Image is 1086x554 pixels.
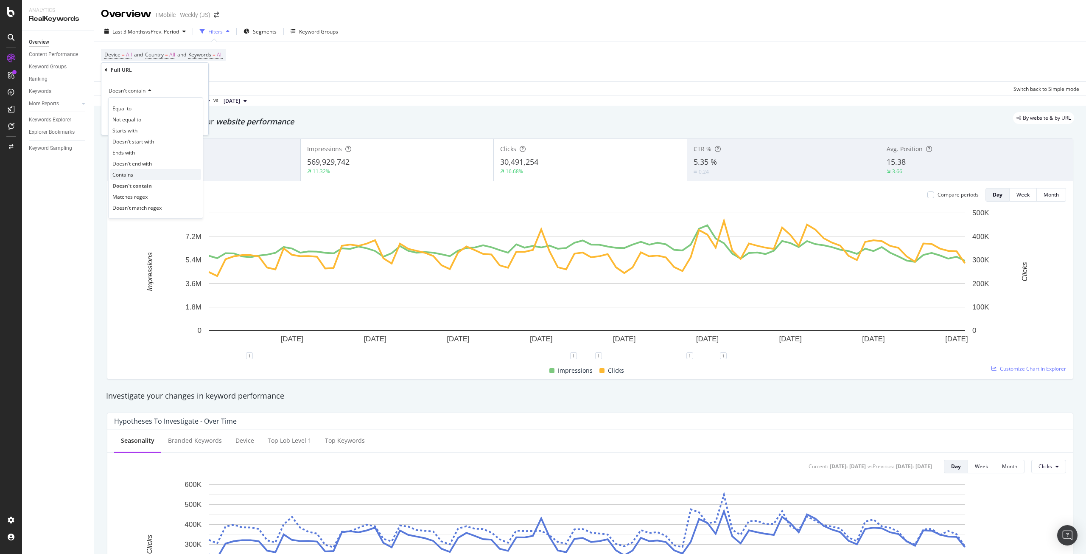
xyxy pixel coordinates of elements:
div: Switch back to Simple mode [1013,85,1079,93]
div: [DATE] - [DATE] [896,463,932,470]
div: Month [1002,463,1017,470]
div: 3.66 [892,168,902,175]
div: Device [235,436,254,445]
text: Impressions [146,252,154,291]
a: Content Performance [29,50,88,59]
span: and [134,51,143,58]
span: Last 3 Months [112,28,146,35]
button: Switch back to Simple mode [1010,82,1079,96]
button: Day [985,188,1010,202]
text: 500K [972,209,989,217]
div: Compare periods [938,191,979,198]
div: Ranking [29,75,48,84]
a: More Reports [29,99,79,108]
text: [DATE] [364,335,386,343]
span: All [126,49,132,61]
span: 5.35 % [694,157,717,167]
text: [DATE] [945,335,968,343]
text: 3.6M [185,280,202,288]
span: Matches regex [112,193,148,200]
div: Branded Keywords [168,436,222,445]
div: Keywords [29,87,51,96]
div: vs Previous : [868,463,894,470]
div: Current: [809,463,828,470]
span: Keywords [188,51,211,58]
div: Keywords Explorer [29,115,71,124]
div: 11.32% [313,168,330,175]
span: = [165,51,168,58]
div: Seasonality [121,436,154,445]
div: Keyword Groups [29,62,67,71]
span: Avg. Position [887,145,923,153]
div: Day [993,191,1002,198]
div: arrow-right-arrow-left [214,12,219,18]
div: [DATE] - [DATE] [830,463,866,470]
span: vs [213,96,220,104]
text: Clicks [1021,262,1029,281]
div: 1 [720,352,727,359]
text: 100K [972,303,989,311]
div: Overview [101,7,151,21]
div: Hypotheses to Investigate - Over Time [114,417,237,425]
span: Starts with [112,127,137,134]
span: Doesn't match regex [112,204,162,211]
span: Doesn't end with [112,160,152,167]
text: 0 [198,326,202,335]
div: Top Keywords [325,436,365,445]
text: [DATE] [447,335,470,343]
span: = [122,51,125,58]
span: Impressions [307,145,342,153]
span: Impressions [558,366,593,376]
div: Overview [29,38,49,47]
div: Content Performance [29,50,78,59]
a: Keyword Sampling [29,144,88,153]
div: TMobile - Weekly (JS) [155,11,210,19]
div: Keyword Sampling [29,144,72,153]
button: Segments [240,25,280,38]
div: Week [975,463,988,470]
text: [DATE] [613,335,636,343]
span: 30,491,254 [500,157,538,167]
div: Filters [208,28,223,35]
button: Week [1010,188,1037,202]
text: 300K [972,256,989,264]
span: 569,929,742 [307,157,350,167]
text: 0 [972,326,976,335]
text: 600K [185,481,202,489]
a: Keywords Explorer [29,115,88,124]
button: Month [995,460,1024,473]
button: Month [1037,188,1066,202]
span: 15.38 [887,157,906,167]
div: Full URL [111,66,132,73]
img: Equal [694,171,697,173]
div: Analytics [29,7,87,14]
div: Keyword Groups [299,28,338,35]
div: Top lob Level 1 [268,436,311,445]
button: Week [968,460,995,473]
span: Doesn't start with [112,138,154,145]
div: RealKeywords [29,14,87,24]
button: Last 3 MonthsvsPrev. Period [101,25,189,38]
span: By website & by URL [1023,115,1071,121]
span: Not equal to [112,116,141,123]
text: 7.2M [185,233,202,241]
button: Day [944,460,968,473]
span: Clicks [608,366,624,376]
text: 5.4M [185,256,202,264]
button: Clicks [1031,460,1066,473]
span: Contains [112,171,133,178]
a: Overview [29,38,88,47]
a: Ranking [29,75,88,84]
text: [DATE] [779,335,802,343]
text: 500K [185,501,202,509]
div: Explorer Bookmarks [29,128,75,137]
span: Doesn't contain [112,182,152,189]
div: Month [1044,191,1059,198]
text: 1.8M [185,303,202,311]
span: All [169,49,175,61]
span: Equal to [112,105,132,112]
button: [DATE] [220,96,250,106]
div: Week [1016,191,1030,198]
text: [DATE] [696,335,719,343]
span: Clicks [1038,463,1052,470]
